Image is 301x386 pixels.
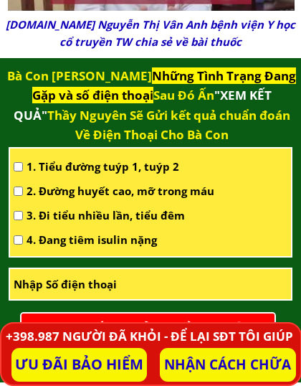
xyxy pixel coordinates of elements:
p: NHẬN CÁCH CHỮA [160,348,296,382]
h3: Bà Con [PERSON_NAME] Sau Đó Ấn Thầy Nguyên Sẽ Gửi kết quả chuẩn đoán Về Điện Thoại Cho Bà Con [7,66,296,144]
p: ƯU ĐÃI BẢO HIỂM [11,348,148,382]
p: XEM KẾT QUẢ CHẨN ĐOÁN [21,314,274,351]
span: 2. Đường huyết cao, mỡ trong máu [27,184,214,197]
span: 1. Tiểu đường tuýp 1, tuýp 2 [27,160,214,173]
input: Nhập sai số điện thoại [10,269,291,300]
span: 3. Đi tiểu nhiều lần, tiểu đêm [27,209,214,222]
span: "XEM KẾT QUẢ" [14,87,272,123]
h3: [DOMAIN_NAME] Nguyễn Thị Vân Anh bệnh viện Y học cổ truyền TW chia sẻ về bài thuốc [4,16,297,50]
h3: +398.987 NGƯỜI ĐÃ KHỎI - ĐỂ LẠI SĐT TÔI GIÚP [3,326,296,346]
span: 4. Đang tiêm isulin nặng [27,233,214,246]
span: Những Tình Trạng Đang Gặp và số điện thoại [32,67,297,103]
